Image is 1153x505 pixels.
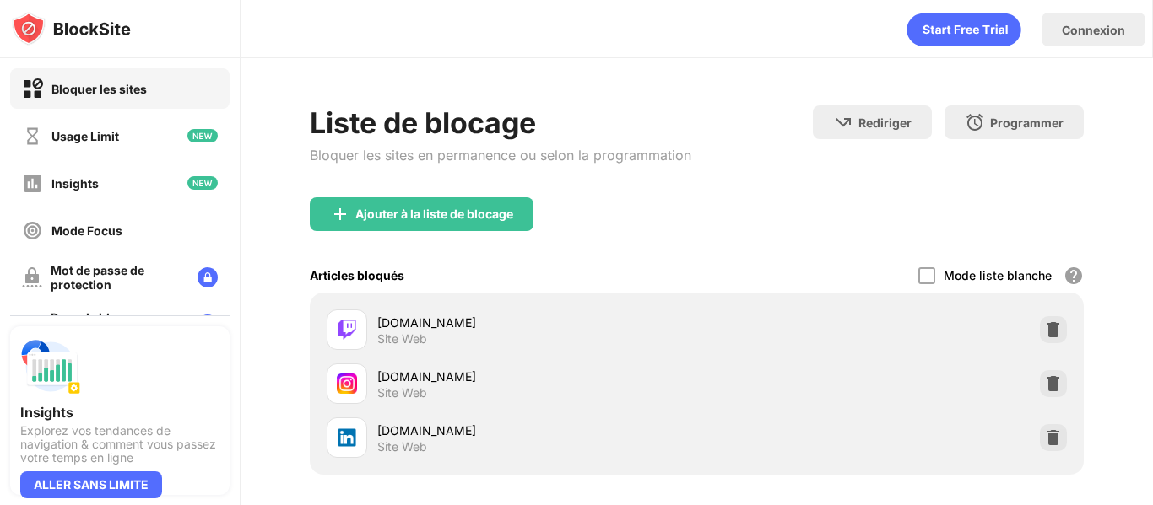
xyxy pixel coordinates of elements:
[310,268,404,282] div: Articles bloqués
[1062,23,1125,37] div: Connexion
[20,336,81,397] img: push-insights.svg
[12,12,131,46] img: logo-blocksite.svg
[187,129,218,142] img: new-icon.svg
[337,320,357,340] img: favicons
[355,207,513,221] div: Ajouter à la liste de blocage
[22,173,43,194] img: insights-off.svg
[377,368,697,385] div: [DOMAIN_NAME]
[51,82,147,96] div: Bloquer les sites
[337,373,357,394] img: favicons
[51,129,119,143] div: Usage Limit
[51,263,184,292] div: Mot de passe de protection
[20,471,162,498] div: ALLER SANS LIMITE
[377,331,427,347] div: Site Web
[310,105,691,140] div: Liste de blocage
[20,404,219,421] div: Insights
[377,314,697,331] div: [DOMAIN_NAME]
[51,310,184,339] div: Page de bloc personnalisée
[22,314,42,335] img: customize-block-page-off.svg
[858,116,912,130] div: Rediriger
[944,268,1052,282] div: Mode liste blanche
[198,314,218,335] img: lock-menu.svg
[22,126,43,147] img: time-usage-off.svg
[198,267,218,287] img: lock-menu.svg
[51,223,122,238] div: Mode Focus
[22,78,43,99] img: block-on.svg
[907,13,1021,46] div: animation
[377,439,427,454] div: Site Web
[377,422,697,439] div: [DOMAIN_NAME]
[22,220,43,241] img: focus-off.svg
[187,176,218,190] img: new-icon.svg
[337,427,357,448] img: favicons
[310,147,691,164] div: Bloquer les sites en permanence ou selon la programmation
[22,267,42,287] img: password-protection-off.svg
[377,385,427,400] div: Site Web
[20,424,219,465] div: Explorez vos tendances de navigation & comment vous passez votre temps en ligne
[990,116,1064,130] div: Programmer
[51,176,99,191] div: Insights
